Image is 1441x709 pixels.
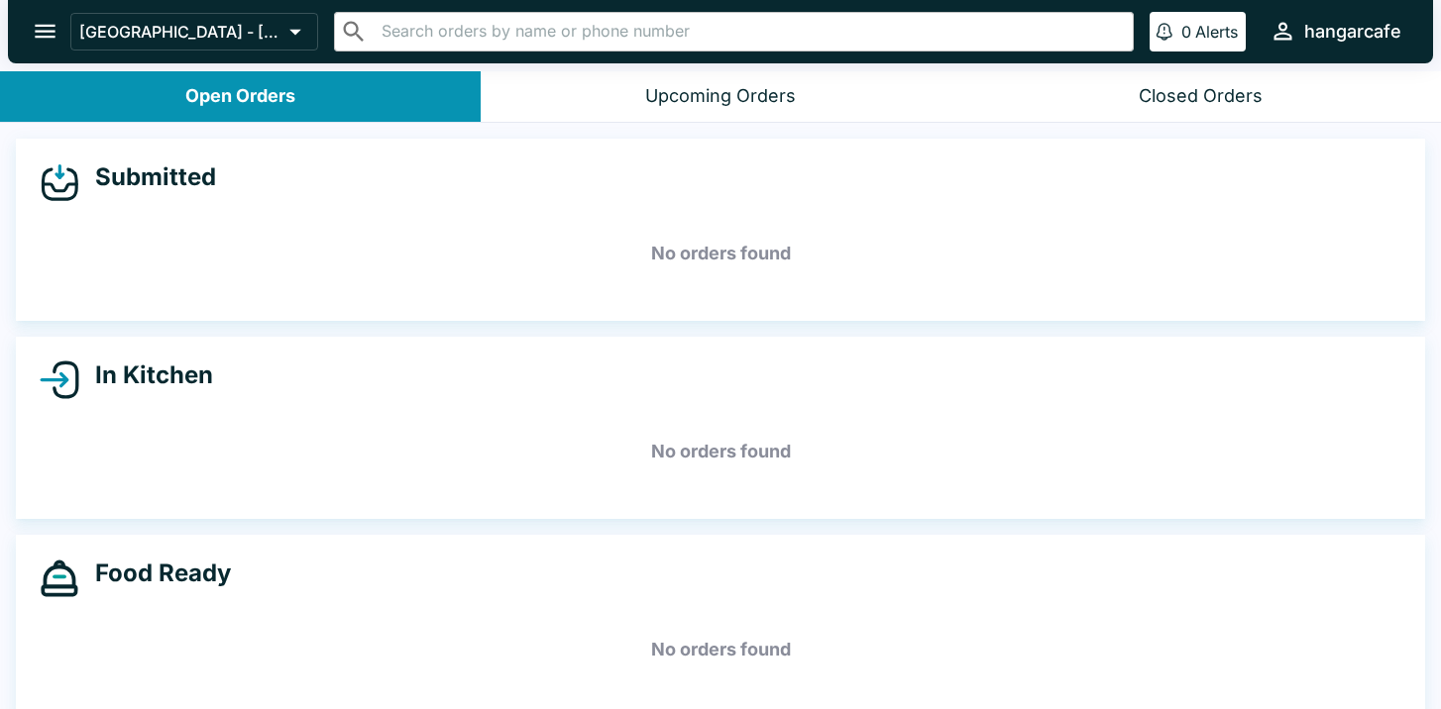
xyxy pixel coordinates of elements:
div: Upcoming Orders [645,85,796,108]
h4: Submitted [79,162,216,192]
p: 0 [1181,22,1191,42]
div: hangarcafe [1304,20,1401,44]
button: hangarcafe [1262,10,1409,52]
h5: No orders found [40,416,1401,487]
h4: Food Ready [79,558,231,588]
div: Closed Orders [1139,85,1263,108]
h4: In Kitchen [79,360,213,390]
h5: No orders found [40,218,1401,289]
button: open drawer [20,6,70,56]
p: Alerts [1195,22,1238,42]
h5: No orders found [40,614,1401,685]
div: Open Orders [185,85,295,108]
input: Search orders by name or phone number [376,18,1125,46]
button: [GEOGRAPHIC_DATA] - [GEOGRAPHIC_DATA] [70,13,318,51]
p: [GEOGRAPHIC_DATA] - [GEOGRAPHIC_DATA] [79,22,281,42]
